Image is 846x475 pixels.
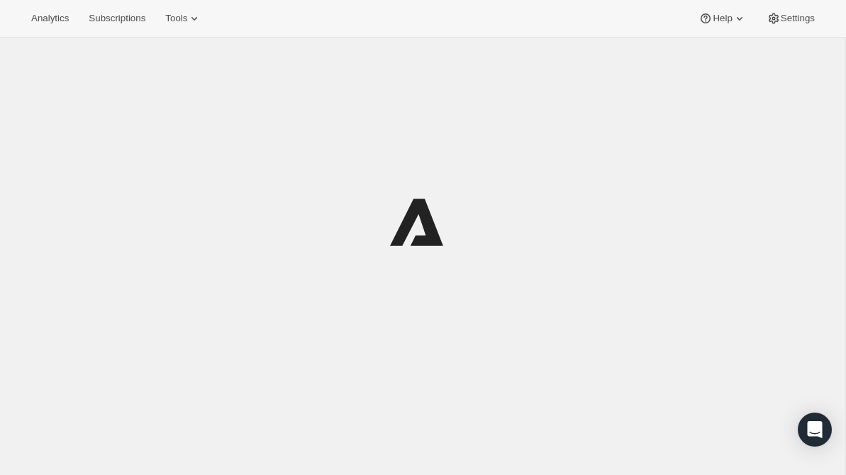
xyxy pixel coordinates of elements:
button: Tools [157,9,210,28]
span: Help [713,13,732,24]
span: Subscriptions [89,13,145,24]
div: Open Intercom Messenger [798,413,832,447]
button: Subscriptions [80,9,154,28]
button: Help [690,9,755,28]
span: Analytics [31,13,69,24]
span: Tools [165,13,187,24]
button: Settings [758,9,823,28]
span: Settings [781,13,815,24]
button: Analytics [23,9,77,28]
